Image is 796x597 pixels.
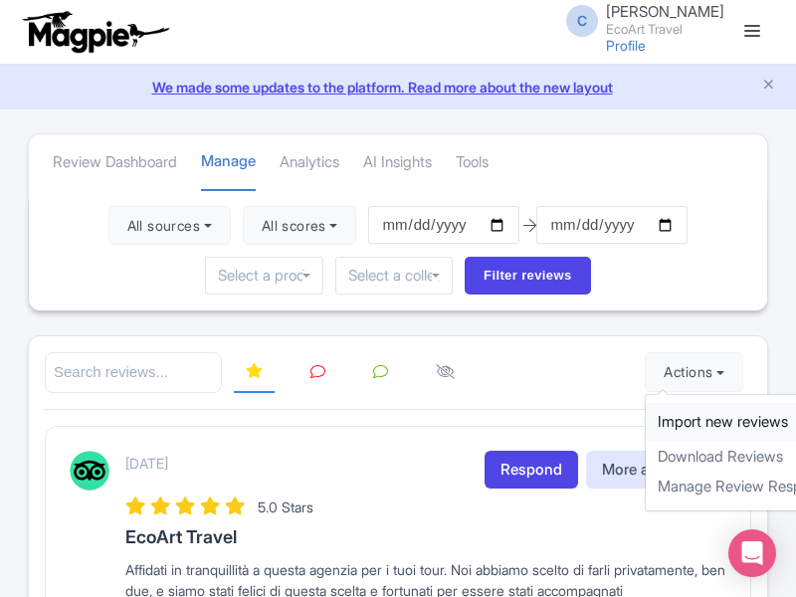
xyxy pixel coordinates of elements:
[12,77,784,98] a: We made some updates to the platform. Read more about the new layout
[485,451,578,490] a: Respond
[201,134,256,191] a: Manage
[363,135,432,190] a: AI Insights
[243,206,357,246] button: All scores
[728,529,776,577] div: Open Intercom Messenger
[348,267,440,285] input: Select a collection
[761,75,776,98] button: Close announcement
[108,206,231,246] button: All sources
[45,352,222,393] input: Search reviews...
[606,37,646,54] a: Profile
[125,453,168,474] p: [DATE]
[53,135,177,190] a: Review Dashboard
[606,23,724,36] small: EcoArt Travel
[465,257,591,295] input: Filter reviews
[125,527,726,547] h3: EcoArt Travel
[554,4,724,36] a: C [PERSON_NAME] EcoArt Travel
[586,451,726,490] button: More actions
[70,451,109,491] img: Tripadvisor Logo
[456,135,489,190] a: Tools
[606,2,724,21] span: [PERSON_NAME]
[258,498,313,515] span: 5.0 Stars
[218,267,309,285] input: Select a product
[566,5,598,37] span: C
[18,10,172,54] img: logo-ab69f6fb50320c5b225c76a69d11143b.png
[645,352,743,392] button: Actions
[280,135,339,190] a: Analytics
